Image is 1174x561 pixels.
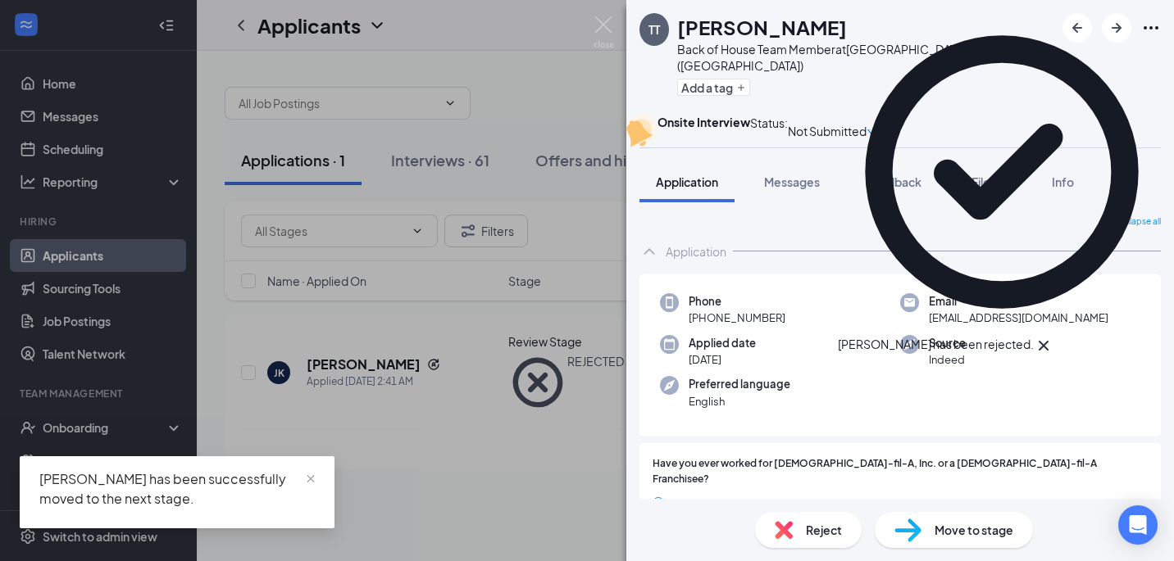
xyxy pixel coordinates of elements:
span: Yes [671,494,690,512]
span: [DATE] [689,351,756,368]
svg: ChevronUp [639,242,659,261]
button: PlusAdd a tag [677,79,750,96]
div: [PERSON_NAME] has been rejected. [838,336,1034,355]
span: close [305,473,316,485]
span: Move to stage [935,521,1013,539]
span: Preferred language [689,376,790,392]
div: Open Intercom Messenger [1118,505,1158,545]
h1: [PERSON_NAME] [677,13,847,41]
div: Status : [750,114,788,147]
div: Back of House Team Member at [GEOGRAPHIC_DATA] ([GEOGRAPHIC_DATA]) [677,41,1054,74]
span: English [689,393,790,409]
span: Reject [806,521,842,539]
span: Phone [689,293,785,310]
span: Application [656,174,718,189]
span: Indeed [929,351,966,368]
svg: Cross [1034,336,1053,355]
span: Applied date [689,335,756,351]
b: Onsite Interview [658,115,750,129]
span: Messages [764,174,820,189]
div: TT [648,21,660,38]
div: Application [666,243,726,260]
div: [PERSON_NAME] has been successfully moved to the next stage. [39,469,315,509]
svg: CheckmarkCircle [838,8,1166,336]
span: [PHONE_NUMBER] [689,310,785,326]
span: Have you ever worked for [DEMOGRAPHIC_DATA]-fil-A, Inc. or a [DEMOGRAPHIC_DATA]-fil-A Franchisee? [653,456,1148,487]
span: Not Submitted [788,122,867,140]
svg: Plus [736,83,746,93]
